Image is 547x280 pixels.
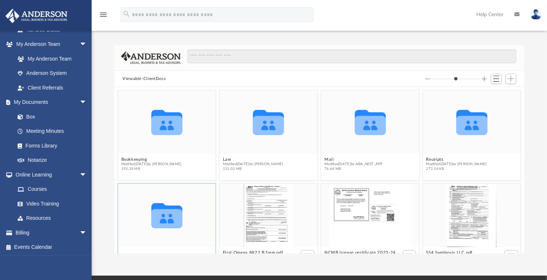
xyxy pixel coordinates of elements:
a: Notarize [10,153,94,168]
button: Tax [121,250,179,255]
button: Mail [324,157,383,162]
a: My Documentsarrow_drop_down [5,95,94,110]
button: Viewable-ClientDocs [122,76,166,82]
span: Modified [DATE] by [PERSON_NAME] [223,162,283,167]
a: Anderson System [10,66,94,81]
a: menu [99,14,108,19]
a: Billingarrow_drop_down [5,225,98,240]
button: NCMB license certificate 2023-24.pdf [324,250,401,255]
span: arrow_drop_down [80,225,94,240]
img: User Pic [531,9,542,20]
a: My Anderson Team [10,51,91,66]
span: 192.28 MB [121,167,182,171]
span: 272.34 KB [426,167,487,171]
span: arrow_drop_down [80,167,94,182]
span: 76.64 MB [324,167,383,171]
button: Add [506,74,517,84]
span: Modified [DATE] by ABA_NEST_APP [324,162,383,167]
button: Increase column size [482,76,487,81]
a: My Anderson Teamarrow_drop_down [5,37,94,52]
i: menu [99,10,108,19]
a: Resources [10,211,94,226]
a: Events Calendar [5,240,98,255]
span: Modified [DATE] by [PERSON_NAME] [121,162,182,167]
button: Decrease column size [425,76,430,81]
button: Bookkeeping [121,157,182,162]
img: Anderson Advisors Platinum Portal [3,9,70,23]
a: Video Training [10,196,91,211]
input: Column size [432,76,480,81]
a: Client Referrals [10,80,94,95]
button: More options [403,250,416,258]
a: Online Learningarrow_drop_down [5,167,94,182]
a: Courses [10,182,94,197]
button: More options [301,250,314,258]
a: Forms Library [10,138,91,153]
span: arrow_drop_down [80,95,94,110]
a: Meeting Minutes [10,124,94,139]
button: Switch to List View [491,74,502,84]
div: grid [114,87,524,254]
button: Receipts [426,157,487,162]
button: First Omega 8822 B form.pdf [223,250,283,255]
input: Search files and folders [187,50,516,63]
i: search [122,10,131,18]
button: Law [223,157,283,162]
span: Modified [DATE] by [PERSON_NAME] [426,162,487,167]
span: arrow_drop_down [80,37,94,52]
span: 131.02 MB [223,167,283,171]
a: Box [10,109,91,124]
button: SS4 Symbiosis LLC.pdf [426,250,487,255]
